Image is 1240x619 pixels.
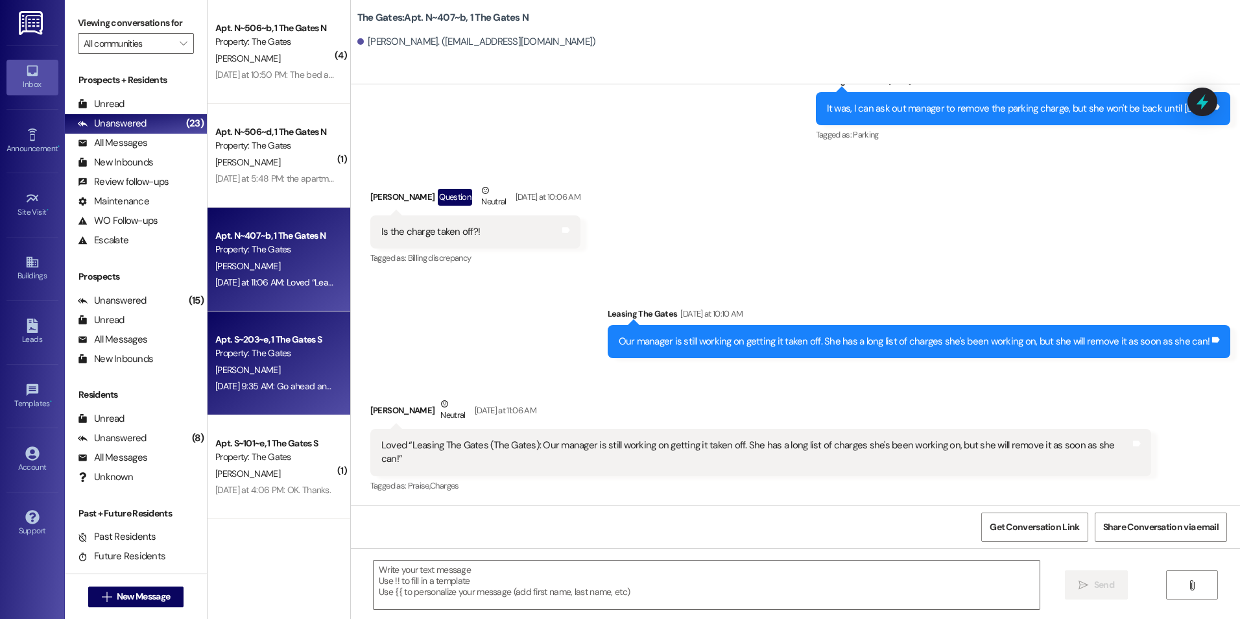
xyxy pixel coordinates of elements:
div: Property: The Gates [215,139,335,152]
span: [PERSON_NAME] [215,364,280,376]
div: Prospects + Residents [65,73,207,87]
span: • [47,206,49,215]
div: [DATE] at 10:06 AM [512,190,580,204]
div: Tagged as: [370,249,580,267]
div: New Inbounds [78,156,153,169]
div: Property: The Gates [215,35,335,49]
a: Support [6,506,58,541]
div: All Messages [78,333,147,346]
div: Residents [65,388,207,402]
div: All Messages [78,136,147,150]
span: [PERSON_NAME] [215,260,280,272]
div: Apt. S~203~e, 1 The Gates S [215,333,335,346]
div: Unread [78,97,125,111]
div: Unanswered [78,431,147,445]
i:  [1187,580,1197,590]
span: Charges [430,480,459,491]
span: [PERSON_NAME] [215,468,280,479]
div: Tagged as: [370,476,1151,495]
i:  [102,592,112,602]
button: Send [1065,570,1128,600]
a: Buildings [6,251,58,286]
span: Praise , [408,480,430,491]
button: Share Conversation via email [1095,513,1227,542]
div: Past + Future Residents [65,507,207,520]
i:  [1079,580,1088,590]
div: [DATE] at 11:06 AM [471,404,536,417]
div: Maintenance [78,195,149,208]
div: Is the charge taken off?! [381,225,480,239]
div: Our manager is still working on getting it taken off. She has a long list of charges she's been w... [619,335,1210,348]
a: Account [6,443,58,478]
button: Get Conversation Link [981,513,1088,542]
div: Escalate [78,234,128,247]
div: Property: The Gates [215,243,335,256]
div: [DATE] 9:35 AM: Go ahead and sell it [215,380,352,392]
div: [DATE] at 5:48 PM: the apartment [215,173,341,184]
span: [PERSON_NAME] [215,53,280,64]
span: Parking [853,129,878,140]
div: (15) [185,291,207,311]
div: Property: The Gates [215,346,335,360]
div: Unread [78,412,125,426]
div: Apt. N~506~b, 1 The Gates N [215,21,335,35]
div: Loved “Leasing The Gates (The Gates): Our manager is still working on getting it taken off. She h... [381,439,1130,467]
div: Neutral [479,184,508,211]
a: Site Visit • [6,188,58,223]
div: [DATE] at 10:10 AM [677,307,743,321]
div: [DATE] at 4:06 PM: OK. Thanks. [215,484,331,496]
span: Get Conversation Link [990,520,1079,534]
div: Apt. S~101~e, 1 The Gates S [215,437,335,450]
div: Prospects [65,270,207,284]
div: Neutral [438,397,468,424]
div: Unread [78,313,125,327]
div: Question [438,189,472,205]
div: It was, I can ask out manager to remove the parking charge, but she won't be back until [DATE] [827,102,1210,115]
span: Billing discrepancy [408,252,471,263]
span: Send [1094,578,1114,592]
div: (8) [189,428,207,448]
div: New Inbounds [78,352,153,366]
div: [PERSON_NAME] [370,184,580,215]
div: Unanswered [78,294,147,308]
span: • [50,397,52,406]
input: All communities [84,33,173,54]
span: [PERSON_NAME] [215,156,280,168]
img: ResiDesk Logo [19,11,45,35]
label: Viewing conversations for [78,13,194,33]
div: [PERSON_NAME] [370,397,1151,429]
button: New Message [88,587,184,607]
div: Leasing The Gates [608,307,1231,325]
div: Future Residents [78,550,165,563]
div: [PERSON_NAME]. ([EMAIL_ADDRESS][DOMAIN_NAME]) [357,35,596,49]
div: Apt. N~407~b, 1 The Gates N [215,229,335,243]
a: Templates • [6,379,58,414]
div: WO Follow-ups [78,214,158,228]
b: The Gates: Apt. N~407~b, 1 The Gates N [357,11,529,25]
a: Leads [6,315,58,350]
div: Unknown [78,470,133,484]
div: [DATE] at 11:06 AM: Loved “Leasing The Gates (The Gates): Our manager is still working on getting... [215,276,979,288]
div: [DATE] at 10:50 PM: The bed and bath are room #2 [215,69,408,80]
i:  [180,38,187,49]
div: Review follow-ups [78,175,169,189]
div: All Messages [78,451,147,465]
div: (23) [183,114,207,134]
div: Unanswered [78,117,147,130]
span: New Message [117,590,170,603]
div: Property: The Gates [215,450,335,464]
div: Past Residents [78,530,156,544]
span: • [58,142,60,151]
a: Inbox [6,60,58,95]
span: Share Conversation via email [1103,520,1219,534]
div: Tagged as: [816,125,1231,144]
div: Apt. N~506~d, 1 The Gates N [215,125,335,139]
